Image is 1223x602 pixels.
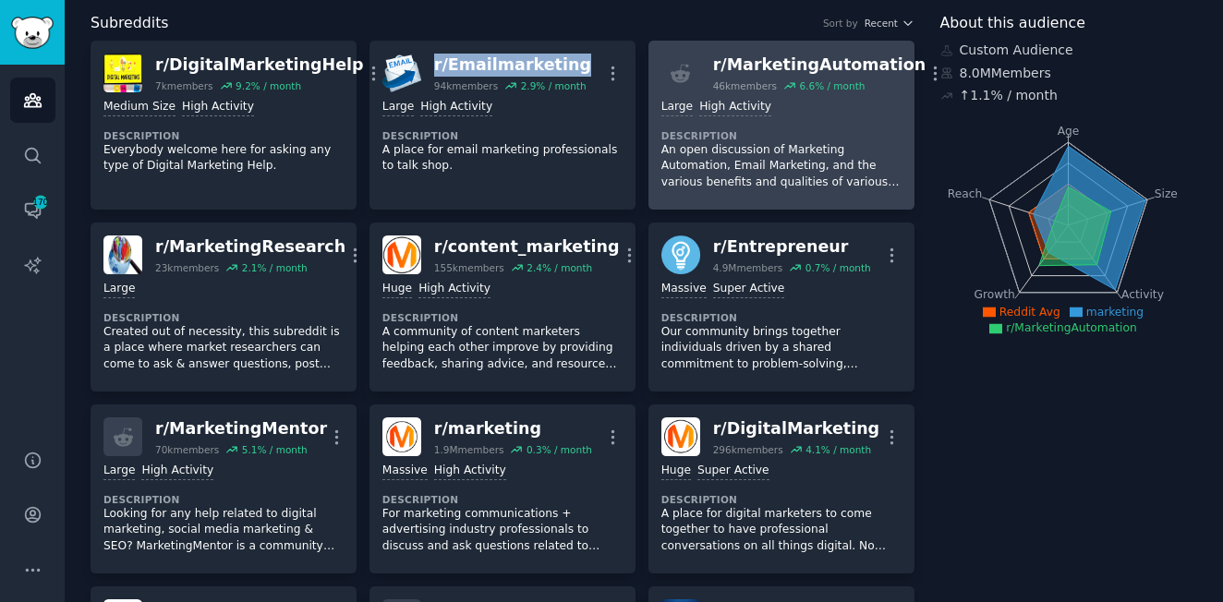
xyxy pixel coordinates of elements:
div: 4.1 % / month [805,443,871,456]
div: 46k members [713,79,777,92]
div: r/ MarketingAutomation [713,54,926,77]
img: DigitalMarketingHelp [103,54,142,92]
dt: Description [382,311,623,324]
div: 9.2 % / month [236,79,301,92]
div: 2.4 % / month [527,261,592,274]
div: 2.9 % / month [521,79,587,92]
dt: Description [661,311,902,324]
p: Everybody welcome here for asking any type of Digital Marketing Help. [103,142,344,175]
div: 94k members [434,79,498,92]
div: r/ DigitalMarketingHelp [155,54,364,77]
div: 8.0M Members [940,64,1198,83]
dt: Description [382,493,623,506]
dt: Description [661,493,902,506]
p: For marketing communications + advertising industry professionals to discuss and ask questions re... [382,506,623,555]
span: About this audience [940,12,1085,35]
div: r/ DigitalMarketing [713,417,880,440]
p: An open discussion of Marketing Automation, Email Marketing, and the various benefits and qualiti... [661,142,902,191]
div: Large [103,463,135,480]
dt: Description [382,129,623,142]
a: Entrepreneurr/Entrepreneur4.9Mmembers0.7% / monthMassiveSuper ActiveDescriptionOur community brin... [648,223,914,391]
div: Super Active [713,281,785,298]
span: Recent [865,17,898,30]
div: High Activity [699,99,771,116]
div: Huge [661,463,691,480]
div: r/ marketing [434,417,592,440]
a: DigitalMarketingr/DigitalMarketing296kmembers4.1% / monthHugeSuper ActiveDescriptionA place for d... [648,404,914,573]
p: Our community brings together individuals driven by a shared commitment to problem-solving, profe... [661,324,902,373]
div: 296k members [713,443,783,456]
div: Super Active [697,463,769,480]
tspan: Size [1154,187,1177,199]
span: r/MarketingAutomation [1006,321,1137,334]
img: marketing [382,417,421,456]
div: 0.7 % / month [805,261,871,274]
div: Massive [382,463,428,480]
div: Large [382,99,414,116]
div: 2.1 % / month [242,261,308,274]
span: marketing [1086,306,1144,319]
div: Sort by [823,17,858,30]
div: r/ MarketingMentor [155,417,327,440]
div: Medium Size [103,99,176,116]
div: High Activity [418,281,490,298]
img: DigitalMarketing [661,417,700,456]
p: A place for email marketing professionals to talk shop. [382,142,623,175]
div: 23k members [155,261,219,274]
div: 1.9M members [434,443,504,456]
div: 7k members [155,79,213,92]
a: r/MarketingMentor70kmembers5.1% / monthLargeHigh ActivityDescriptionLooking for any help related ... [91,404,357,573]
p: Created out of necessity, this subreddit is a place where market researchers can come to ask & an... [103,324,344,373]
a: Emailmarketingr/Emailmarketing94kmembers2.9% / monthLargeHigh ActivityDescriptionA place for emai... [369,41,636,210]
div: High Activity [434,463,506,480]
div: 0.3 % / month [527,443,592,456]
span: 170 [32,196,49,209]
a: DigitalMarketingHelpr/DigitalMarketingHelp7kmembers9.2% / monthMedium SizeHigh ActivityDescriptio... [91,41,357,210]
div: 70k members [155,443,219,456]
div: r/ MarketingResearch [155,235,345,259]
tspan: Growth [974,288,1014,301]
tspan: Age [1057,125,1079,138]
div: High Activity [420,99,492,116]
p: A community of content marketers helping each other improve by providing feedback, sharing advice... [382,324,623,373]
div: 4.9M members [713,261,783,274]
a: marketingr/marketing1.9Mmembers0.3% / monthMassiveHigh ActivityDescriptionFor marketing communica... [369,404,636,573]
tspan: Activity [1121,288,1164,301]
div: High Activity [182,99,254,116]
div: High Activity [141,463,213,480]
a: 170 [10,187,55,233]
div: Custom Audience [940,41,1198,60]
img: Emailmarketing [382,54,421,92]
dt: Description [103,311,344,324]
p: A place for digital marketers to come together to have professional conversations on all things d... [661,506,902,555]
tspan: Reach [947,187,982,199]
div: r/ content_marketing [434,235,620,259]
dt: Description [103,493,344,506]
div: 5.1 % / month [242,443,308,456]
div: ↑ 1.1 % / month [960,86,1058,105]
div: Large [103,281,135,298]
div: Massive [661,281,707,298]
div: 155k members [434,261,504,274]
div: Large [661,99,693,116]
dt: Description [103,129,344,142]
div: 6.6 % / month [799,79,865,92]
a: content_marketingr/content_marketing155kmembers2.4% / monthHugeHigh ActivityDescriptionA communit... [369,223,636,391]
p: Looking for any help related to digital marketing, social media marketing & SEO? MarketingMentor ... [103,506,344,555]
img: Entrepreneur [661,235,700,274]
a: r/MarketingAutomation46kmembers6.6% / monthLargeHigh ActivityDescriptionAn open discussion of Mar... [648,41,914,210]
img: MarketingResearch [103,235,142,274]
img: GummySearch logo [11,17,54,49]
span: Reddit Avg [999,306,1060,319]
button: Recent [865,17,914,30]
span: Subreddits [91,12,169,35]
div: r/ Emailmarketing [434,54,591,77]
img: content_marketing [382,235,421,274]
div: Huge [382,281,412,298]
dt: Description [661,129,902,142]
div: r/ Entrepreneur [713,235,871,259]
a: MarketingResearchr/MarketingResearch23kmembers2.1% / monthLargeDescriptionCreated out of necessit... [91,223,357,391]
